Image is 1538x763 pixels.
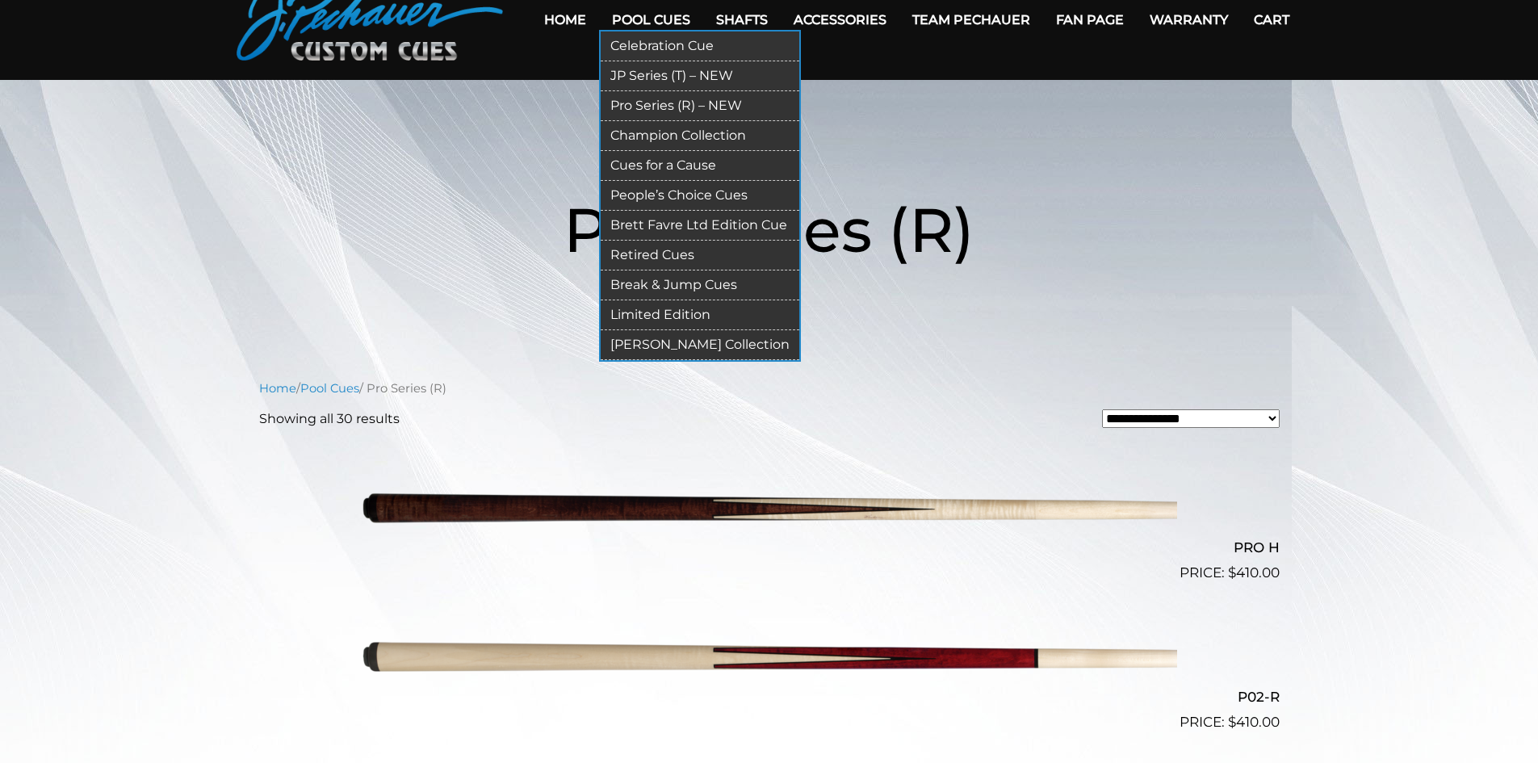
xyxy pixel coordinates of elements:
nav: Breadcrumb [259,379,1280,397]
a: [PERSON_NAME] Collection [601,330,799,360]
a: Brett Favre Ltd Edition Cue [601,211,799,241]
a: P02-R $410.00 [259,590,1280,732]
span: $ [1228,714,1236,730]
img: P02-R [362,590,1177,726]
a: Champion Collection [601,121,799,151]
span: $ [1228,564,1236,581]
a: JP Series (T) – NEW [601,61,799,91]
span: Pro Series (R) [564,192,974,267]
select: Shop order [1102,409,1280,428]
a: Cues for a Cause [601,151,799,181]
h2: P02-R [259,681,1280,711]
img: PRO H [362,442,1177,577]
a: Pool Cues [300,381,359,396]
a: Limited Edition [601,300,799,330]
a: Retired Cues [601,241,799,270]
p: Showing all 30 results [259,409,400,429]
a: Celebration Cue [601,31,799,61]
a: Pro Series (R) – NEW [601,91,799,121]
a: People’s Choice Cues [601,181,799,211]
a: Break & Jump Cues [601,270,799,300]
bdi: 410.00 [1228,714,1280,730]
bdi: 410.00 [1228,564,1280,581]
a: Home [259,381,296,396]
h2: PRO H [259,533,1280,563]
a: PRO H $410.00 [259,442,1280,584]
